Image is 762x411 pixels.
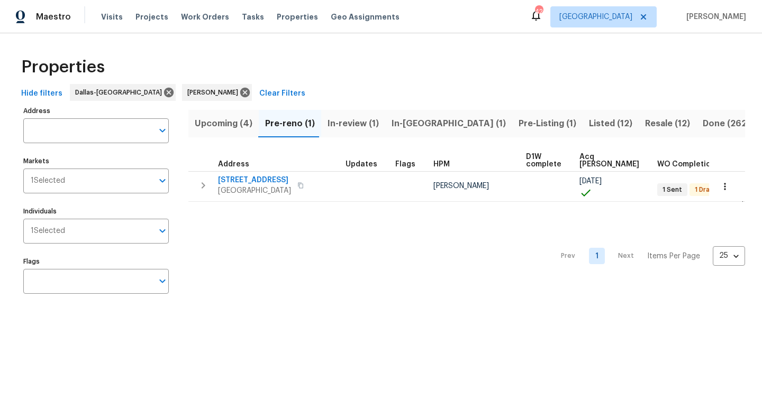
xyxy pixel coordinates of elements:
div: 42 [535,6,542,17]
span: Done (262) [703,116,750,131]
label: Flags [23,258,169,265]
span: Properties [21,62,105,72]
span: Geo Assignments [331,12,400,22]
div: [PERSON_NAME] [182,84,252,101]
span: HPM [433,161,450,168]
label: Individuals [23,208,169,214]
a: Goto page 1 [589,248,605,264]
span: Properties [277,12,318,22]
span: Resale (12) [645,116,690,131]
button: Open [155,274,170,288]
div: 25 [713,242,745,269]
span: Pre-reno (1) [265,116,315,131]
span: Acq [PERSON_NAME] [579,153,639,168]
span: 1 Selected [31,227,65,236]
span: Listed (12) [589,116,632,131]
span: Clear Filters [259,87,305,100]
label: Address [23,108,169,114]
label: Markets [23,158,169,164]
span: D1W complete [526,153,561,168]
span: 1 Draft [691,185,720,194]
span: [GEOGRAPHIC_DATA] [218,185,291,196]
button: Open [155,173,170,188]
span: Visits [101,12,123,22]
span: [GEOGRAPHIC_DATA] [559,12,632,22]
span: Work Orders [181,12,229,22]
span: [PERSON_NAME] [682,12,746,22]
span: Hide filters [21,87,62,100]
button: Clear Filters [255,84,310,104]
span: [STREET_ADDRESS] [218,175,291,185]
span: [DATE] [579,178,602,185]
span: In-review (1) [328,116,379,131]
span: Projects [135,12,168,22]
span: Dallas-[GEOGRAPHIC_DATA] [75,87,166,98]
span: Tasks [242,13,264,21]
span: 1 Sent [658,185,686,194]
nav: Pagination Navigation [551,208,745,304]
p: Items Per Page [647,251,700,261]
button: Open [155,223,170,238]
span: [PERSON_NAME] [433,182,489,190]
span: Maestro [36,12,71,22]
button: Open [155,123,170,138]
div: Dallas-[GEOGRAPHIC_DATA] [70,84,176,101]
span: Flags [395,161,415,168]
span: Pre-Listing (1) [519,116,576,131]
span: [PERSON_NAME] [187,87,242,98]
button: Hide filters [17,84,67,104]
span: WO Completion [657,161,715,168]
span: 1 Selected [31,176,65,185]
span: Upcoming (4) [195,116,252,131]
span: Address [218,161,249,168]
span: In-[GEOGRAPHIC_DATA] (1) [392,116,506,131]
span: Updates [346,161,377,168]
